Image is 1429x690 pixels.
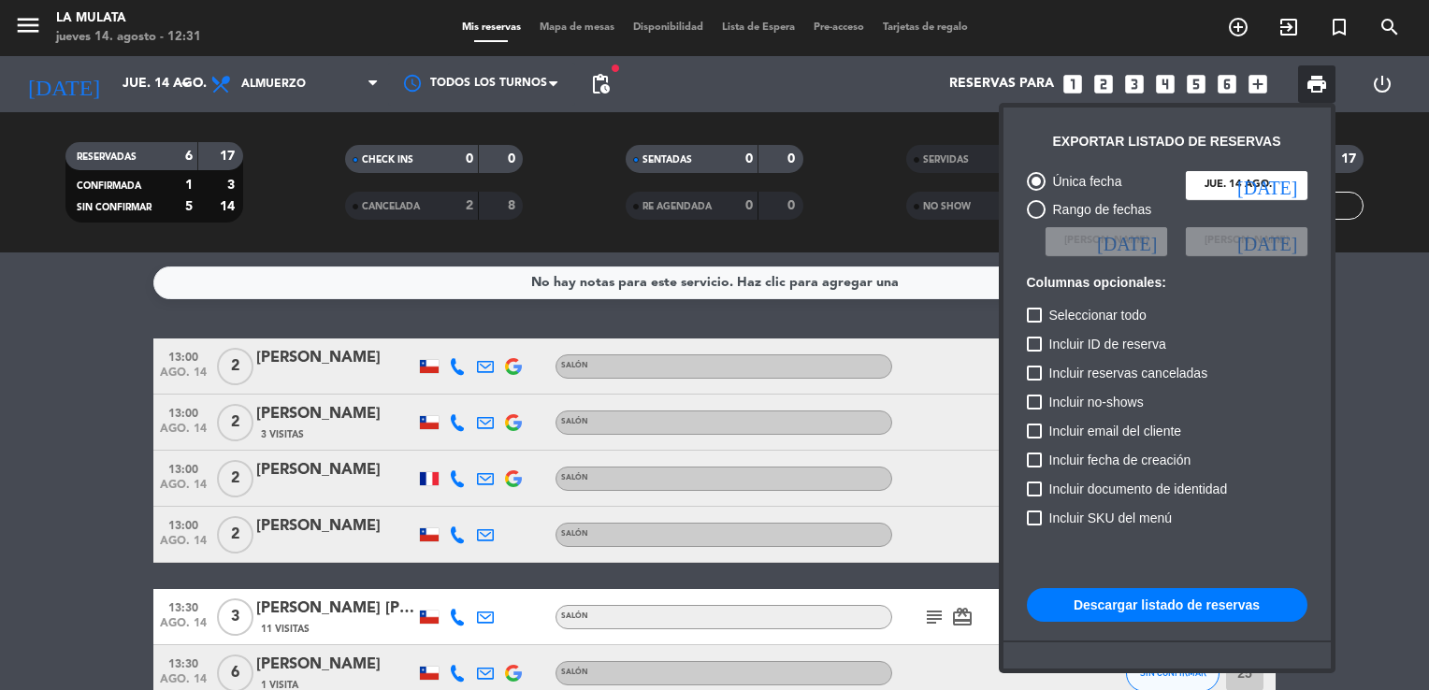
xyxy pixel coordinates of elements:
[1049,507,1173,529] span: Incluir SKU del menú
[1064,233,1148,250] span: [PERSON_NAME]
[1046,171,1122,193] div: Única fecha
[1306,73,1328,95] span: print
[1046,199,1152,221] div: Rango de fechas
[1027,275,1307,291] h6: Columnas opcionales:
[1205,233,1289,250] span: [PERSON_NAME]
[1027,588,1307,622] button: Descargar listado de reservas
[1049,333,1166,355] span: Incluir ID de reserva
[1097,232,1157,251] i: [DATE]
[1053,131,1281,152] div: Exportar listado de reservas
[1237,232,1297,251] i: [DATE]
[1049,304,1147,326] span: Seleccionar todo
[1049,362,1208,384] span: Incluir reservas canceladas
[1049,420,1182,442] span: Incluir email del cliente
[1049,391,1144,413] span: Incluir no-shows
[1049,449,1191,471] span: Incluir fecha de creación
[1237,176,1297,194] i: [DATE]
[589,73,612,95] span: pending_actions
[610,63,621,74] span: fiber_manual_record
[1049,478,1228,500] span: Incluir documento de identidad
